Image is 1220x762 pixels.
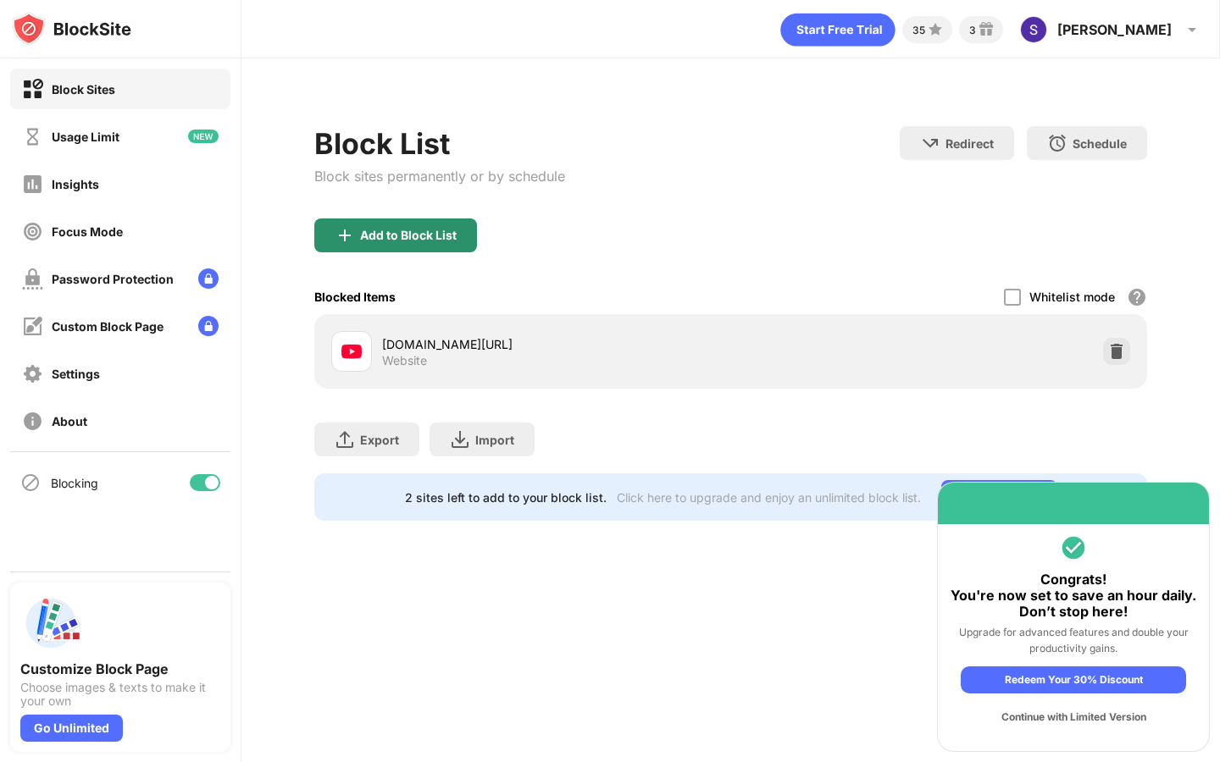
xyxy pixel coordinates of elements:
[360,433,399,447] div: Export
[382,353,427,368] div: Website
[976,19,996,40] img: reward-small.svg
[20,593,81,654] img: push-custom-page.svg
[20,660,220,677] div: Customize Block Page
[912,24,925,36] div: 35
[20,472,41,493] img: blocking-icon.svg
[22,79,43,100] img: block-on.svg
[22,363,43,384] img: settings-off.svg
[22,221,43,242] img: focus-off.svg
[780,13,896,47] div: animation
[969,24,976,36] div: 3
[22,411,43,432] img: about-off.svg
[52,414,87,428] div: About
[341,341,362,362] img: favicons
[52,367,100,381] div: Settings
[52,224,123,239] div: Focus Mode
[925,19,945,40] img: points-small.svg
[188,130,219,143] img: new-icon.svg
[941,480,1057,514] div: Go Unlimited
[951,571,1196,621] div: Congrats! You're now set to save an hour daily. Don’t stop here!
[1029,290,1115,304] div: Whitelist mode
[945,136,994,151] div: Redirect
[360,229,457,242] div: Add to Block List
[382,335,730,353] div: [DOMAIN_NAME][URL]
[22,316,43,337] img: customize-block-page-off.svg
[405,490,607,505] div: 2 sites left to add to your block list.
[22,174,43,195] img: insights-off.svg
[961,666,1186,693] div: Redeem Your 30% Discount
[51,476,98,490] div: Blocking
[617,490,921,505] div: Click here to upgrade and enjoy an unlimited block list.
[52,177,99,191] div: Insights
[20,681,220,708] div: Choose images & texts to make it your own
[12,12,131,46] img: logo-blocksite.svg
[52,272,174,286] div: Password Protection
[52,319,164,334] div: Custom Block Page
[198,316,219,336] img: lock-menu.svg
[1057,21,1172,38] div: [PERSON_NAME]
[52,130,119,144] div: Usage Limit
[951,624,1196,656] div: Upgrade for advanced features and double your productivity gains.
[961,704,1186,731] div: Continue with Limited Version
[20,715,123,742] div: Go Unlimited
[22,126,43,147] img: time-usage-off.svg
[1020,16,1047,43] img: AAcHTtfK2ErGOKdjhSRIpnpcQmJlk-JelBa1hR6yltKXRDjf=s96-c
[314,168,565,185] div: Block sites permanently or by schedule
[52,82,115,97] div: Block Sites
[198,268,219,289] img: lock-menu.svg
[1073,136,1127,151] div: Schedule
[1060,534,1087,561] img: round-vi-green.svg
[22,268,43,290] img: password-protection-off.svg
[314,126,565,161] div: Block List
[314,290,396,304] div: Blocked Items
[475,433,514,447] div: Import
